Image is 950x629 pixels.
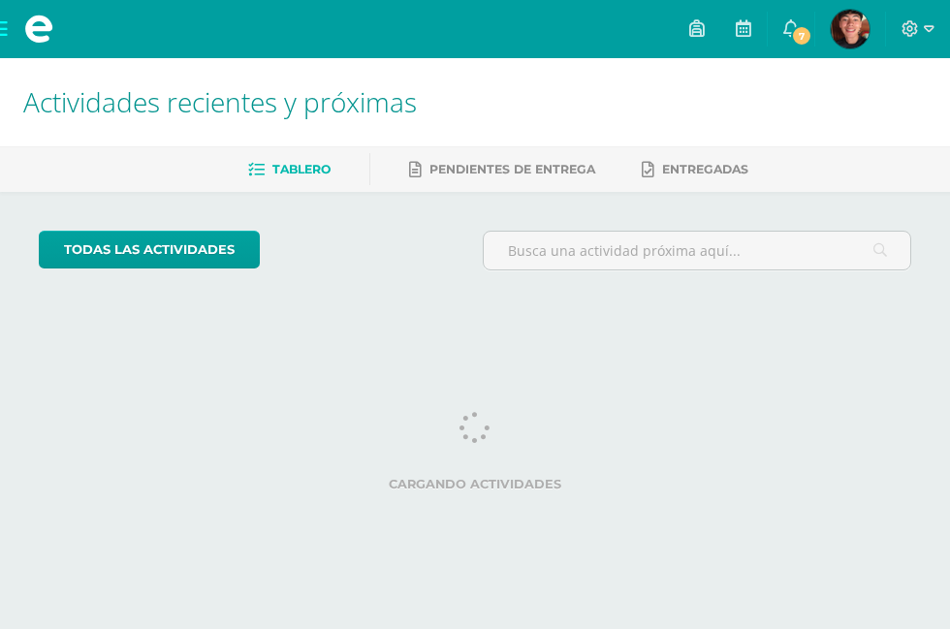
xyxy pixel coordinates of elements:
[484,232,910,269] input: Busca una actividad próxima aquí...
[39,231,260,268] a: todas las Actividades
[23,83,417,120] span: Actividades recientes y próximas
[409,154,595,185] a: Pendientes de entrega
[642,154,748,185] a: Entregadas
[248,154,331,185] a: Tablero
[39,477,911,491] label: Cargando actividades
[272,162,331,176] span: Tablero
[429,162,595,176] span: Pendientes de entrega
[662,162,748,176] span: Entregadas
[791,25,812,47] span: 7
[831,10,870,48] img: e70995bc0ba08f5659a4fe66d06bdeef.png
